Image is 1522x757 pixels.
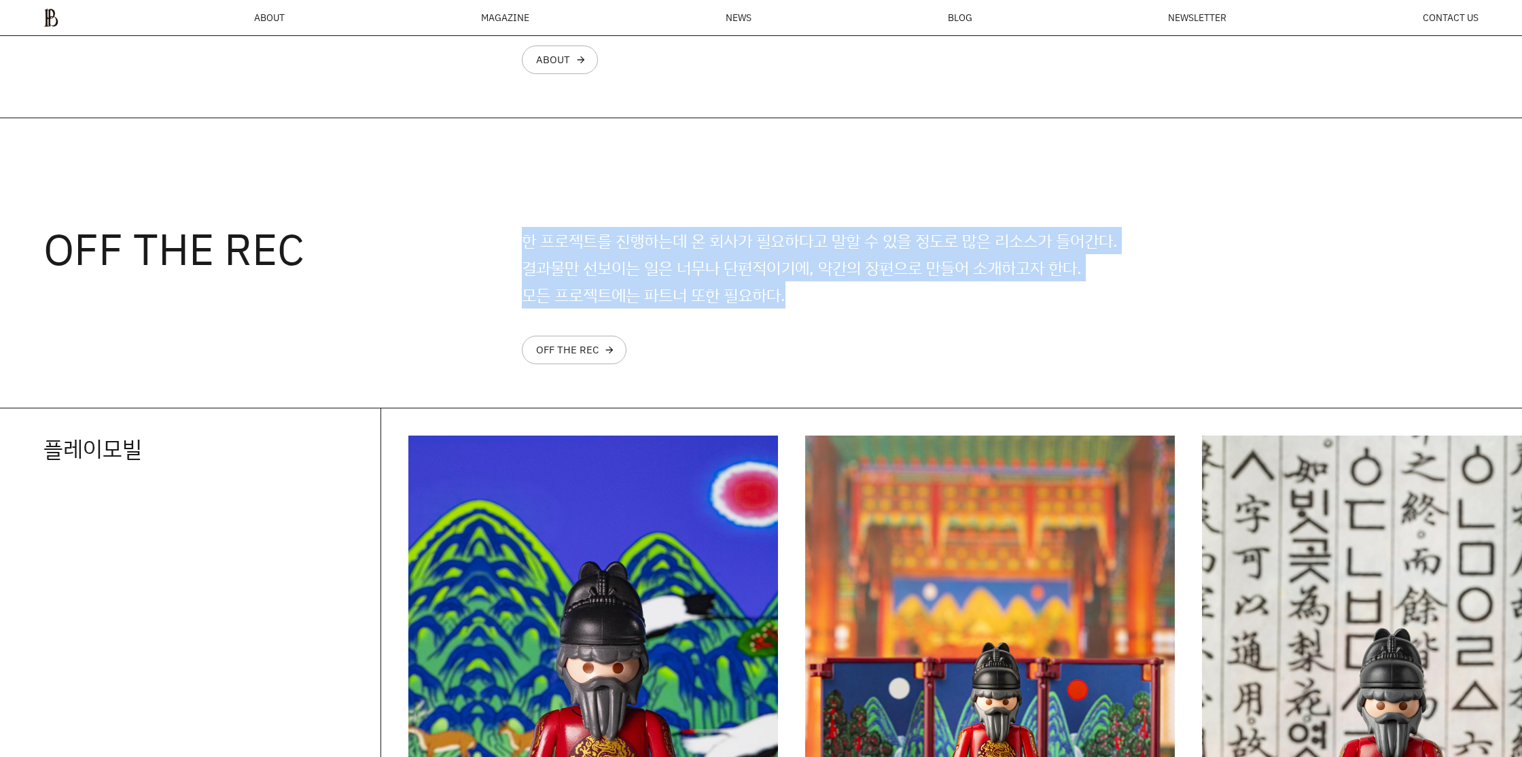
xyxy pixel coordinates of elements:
div: MAGAZINE [481,13,529,22]
div: arrow_forward [604,345,615,355]
a: NEWS [726,13,751,22]
p: 한 프로젝트를 진행하는데 온 회사가 필요하다고 말할 수 있을 정도로 많은 리소스가 들어간다. 결과물만 선보이는 일은 너무나 단편적이기에, 약간의 장편으로 만들어 소개하고자 한... [522,227,1269,309]
a: CONTACT US [1423,13,1479,22]
a: ABOUT [254,13,285,22]
a: BLOG [948,13,972,22]
a: ABOUTarrow_forward [522,46,598,74]
a: OFF THE RECarrow_forward [522,336,626,364]
div: OFF THE REC [536,345,599,355]
h3: OFF THE REC [43,227,522,270]
div: ABOUT [536,54,570,65]
a: NEWSLETTER [1168,13,1226,22]
img: ba379d5522eb3.png [43,8,58,27]
div: arrow_forward [576,54,586,65]
a: 플레이모빌 [43,434,142,463]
